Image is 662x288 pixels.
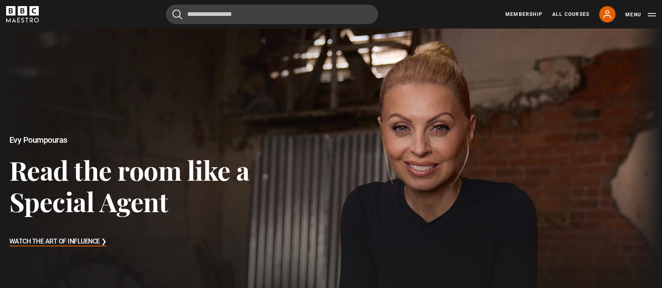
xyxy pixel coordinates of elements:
[166,4,378,24] input: Search
[9,135,265,145] h2: Evy Poumpouras
[9,236,106,248] h3: Watch The Art of Influence ❯
[625,11,656,19] button: Toggle navigation
[6,6,39,22] svg: BBC Maestro
[173,9,182,20] button: Submit the search query
[552,11,589,18] a: All Courses
[9,154,265,217] h3: Read the room like a Special Agent
[505,11,542,18] a: Membership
